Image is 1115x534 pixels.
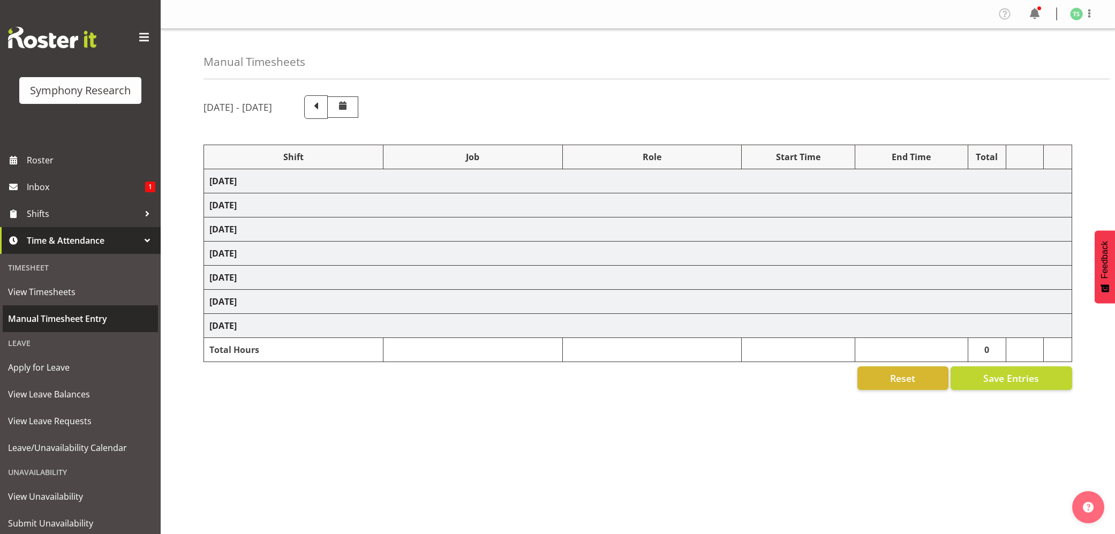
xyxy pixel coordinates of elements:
td: [DATE] [204,193,1072,217]
div: Start Time [747,151,849,163]
span: 1 [145,182,155,192]
span: Manual Timesheet Entry [8,311,153,327]
a: View Timesheets [3,279,158,305]
div: Total [974,151,1000,163]
td: [DATE] [204,314,1072,338]
img: Rosterit website logo [8,27,96,48]
span: Save Entries [983,371,1039,385]
img: help-xxl-2.png [1083,502,1094,513]
div: Timesheet [3,257,158,279]
span: View Leave Requests [8,413,153,429]
a: Manual Timesheet Entry [3,305,158,332]
div: Shift [209,151,378,163]
td: [DATE] [204,217,1072,242]
h5: [DATE] - [DATE] [204,101,272,113]
a: View Leave Balances [3,381,158,408]
div: Role [568,151,736,163]
td: [DATE] [204,290,1072,314]
td: [DATE] [204,242,1072,266]
span: Inbox [27,179,145,195]
h4: Manual Timesheets [204,56,305,68]
span: Feedback [1100,241,1110,279]
div: Job [389,151,557,163]
div: Leave [3,332,158,354]
span: Submit Unavailability [8,515,153,531]
span: Roster [27,152,155,168]
button: Reset [857,366,948,390]
span: View Leave Balances [8,386,153,402]
span: Apply for Leave [8,359,153,375]
a: View Leave Requests [3,408,158,434]
td: [DATE] [204,266,1072,290]
span: View Unavailability [8,488,153,505]
span: Shifts [27,206,139,222]
td: [DATE] [204,169,1072,193]
button: Save Entries [951,366,1072,390]
span: Time & Attendance [27,232,139,249]
span: View Timesheets [8,284,153,300]
span: Leave/Unavailability Calendar [8,440,153,456]
td: Total Hours [204,338,383,362]
div: Unavailability [3,461,158,483]
td: 0 [968,338,1006,362]
div: End Time [861,151,962,163]
img: tanya-stebbing1954.jpg [1070,7,1083,20]
div: Symphony Research [30,82,131,99]
button: Feedback - Show survey [1095,230,1115,303]
a: Apply for Leave [3,354,158,381]
a: View Unavailability [3,483,158,510]
a: Leave/Unavailability Calendar [3,434,158,461]
span: Reset [890,371,915,385]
